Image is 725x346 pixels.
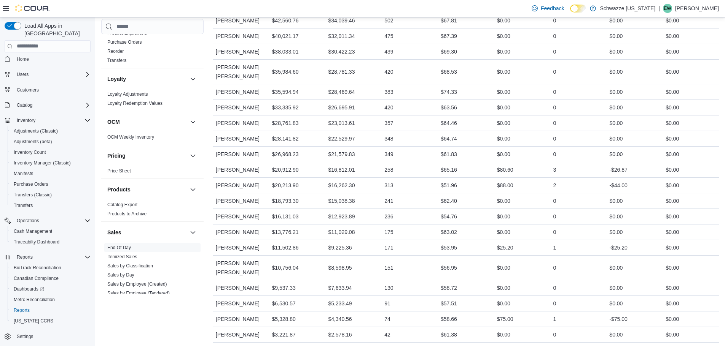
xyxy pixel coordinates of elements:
[553,32,556,41] div: 0
[107,186,131,193] h3: Products
[553,16,556,25] div: 0
[11,237,62,246] a: Traceabilty Dashboard
[213,256,269,280] div: [PERSON_NAME] [PERSON_NAME]
[11,295,58,304] a: Metrc Reconciliation
[14,128,58,134] span: Adjustments (Classic)
[272,263,299,272] div: $10,756.04
[17,117,35,123] span: Inventory
[441,181,457,190] div: $51.96
[14,253,36,262] button: Reports
[213,147,269,162] div: [PERSON_NAME]
[328,196,355,205] div: $15,038.38
[666,165,679,174] div: $0.00
[107,229,187,236] button: Sales
[497,87,510,96] div: $0.00
[213,209,269,224] div: [PERSON_NAME]
[529,1,567,16] a: Feedback
[11,295,91,304] span: Metrc Reconciliation
[14,307,30,313] span: Reports
[441,196,457,205] div: $62.40
[666,103,679,112] div: $0.00
[101,200,204,221] div: Products
[384,228,393,237] div: 175
[441,32,457,41] div: $67.39
[11,263,64,272] a: BioTrack Reconciliation
[107,49,124,54] a: Reorder
[2,69,94,80] button: Users
[328,181,355,190] div: $16,262.30
[11,306,33,315] a: Reports
[570,5,586,13] input: Dark Mode
[11,137,55,146] a: Adjustments (beta)
[441,16,457,25] div: $67.81
[107,168,131,174] span: Price Sheet
[384,103,393,112] div: 420
[328,228,355,237] div: $11,029.08
[107,75,126,83] h3: Loyalty
[14,171,33,177] span: Manifests
[14,181,48,187] span: Purchase Orders
[14,318,53,324] span: [US_STATE] CCRS
[384,263,393,272] div: 151
[441,103,457,112] div: $63.56
[213,84,269,100] div: [PERSON_NAME]
[272,150,299,159] div: $26,968.23
[213,193,269,209] div: [PERSON_NAME]
[14,332,36,341] a: Settings
[107,186,187,193] button: Products
[609,47,623,56] div: $0.00
[14,216,42,225] button: Operations
[8,262,94,273] button: BioTrack Reconciliation
[11,284,47,294] a: Dashboards
[107,152,125,160] h3: Pricing
[14,239,59,245] span: Traceabilty Dashboard
[8,305,94,316] button: Reports
[14,216,91,225] span: Operations
[101,166,204,179] div: Pricing
[213,44,269,59] div: [PERSON_NAME]
[11,169,36,178] a: Manifests
[497,134,510,143] div: $0.00
[609,243,627,252] div: -$25.20
[497,118,510,128] div: $0.00
[8,136,94,147] button: Adjustments (beta)
[11,137,91,146] span: Adjustments (beta)
[497,263,510,272] div: $0.00
[14,192,52,198] span: Transfers (Classic)
[107,39,142,45] a: Purchase Orders
[213,28,269,44] div: [PERSON_NAME]
[14,85,42,95] a: Customers
[14,202,33,209] span: Transfers
[14,70,91,79] span: Users
[666,118,679,128] div: $0.00
[328,16,355,25] div: $34,039.46
[17,333,33,340] span: Settings
[107,245,131,250] a: End Of Day
[384,150,393,159] div: 349
[497,67,510,76] div: $0.00
[658,4,660,13] p: |
[272,87,299,96] div: $35,594.94
[272,16,299,25] div: $42,560.76
[553,243,556,252] div: 1
[328,165,355,174] div: $16,812.01
[441,118,457,128] div: $64.46
[497,165,513,174] div: $80.60
[384,32,393,41] div: 475
[384,181,393,190] div: 313
[609,103,623,112] div: $0.00
[328,150,355,159] div: $21,579.83
[11,237,91,246] span: Traceabilty Dashboard
[497,196,510,205] div: $0.00
[497,243,513,252] div: $25.20
[675,4,719,13] p: [PERSON_NAME]
[17,56,29,62] span: Home
[107,229,121,236] h3: Sales
[107,57,126,63] span: Transfers
[2,331,94,342] button: Settings
[497,150,510,159] div: $0.00
[272,103,299,112] div: $33,335.92
[17,71,29,77] span: Users
[11,148,49,157] a: Inventory Count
